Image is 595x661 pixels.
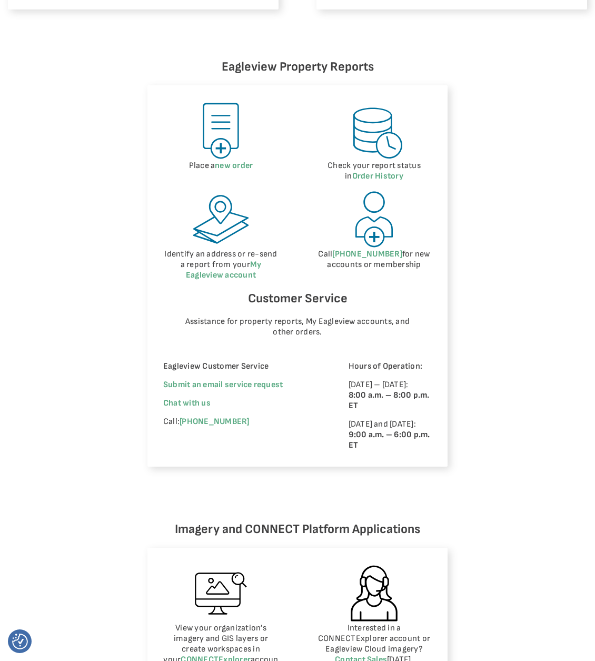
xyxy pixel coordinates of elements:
a: [PHONE_NUMBER] [180,417,249,427]
p: Hours of Operation: [349,361,432,372]
span: Chat with us [163,398,211,408]
p: Check your report status in [316,161,432,182]
h6: Imagery and CONNECT Platform Applications [147,519,448,539]
p: [DATE] – [DATE]: [349,380,432,411]
h6: Customer Service [163,289,432,309]
a: Submit an email service request [163,380,283,390]
a: My Eagleview account [186,260,261,280]
a: new order [215,161,253,171]
strong: 8:00 a.m. – 8:00 p.m. ET [349,390,430,411]
a: [PHONE_NUMBER] [332,249,402,259]
img: Revisit consent button [12,634,28,649]
a: Order History [352,171,403,181]
h6: Eagleview Property Reports [147,57,448,77]
strong: 9:00 a.m. – 6:00 p.m. ET [349,430,430,450]
p: Call: [163,417,320,427]
p: Assistance for property reports, My Eagleview accounts, and other orders. [179,317,416,338]
p: Eagleview Customer Service [163,361,320,372]
p: [DATE] and [DATE]: [349,419,432,451]
p: Call for new accounts or membership [316,249,432,270]
p: Place a [163,161,279,171]
button: Consent Preferences [12,634,28,649]
iframe: Chat Window [547,615,579,648]
p: Identify an address or re-send a report from your [163,249,279,281]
